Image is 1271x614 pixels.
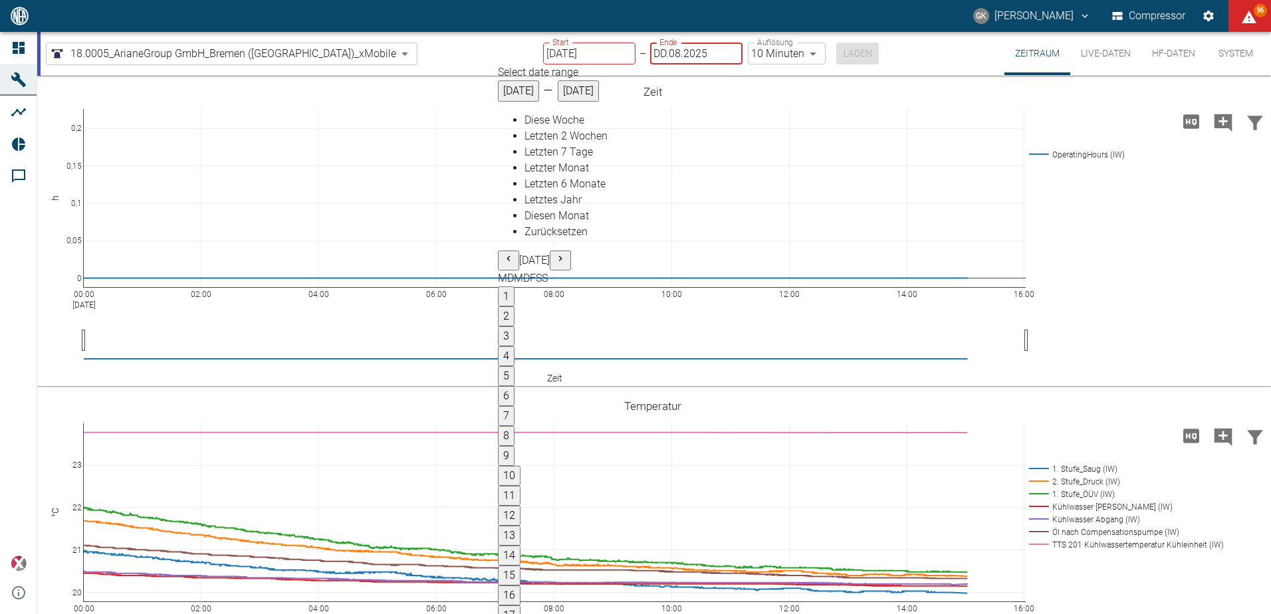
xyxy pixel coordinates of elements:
[498,585,520,605] button: 16
[659,37,677,48] label: Ende
[49,46,396,62] a: 18.0005_ArianeGroup GmbH_Bremen ([GEOGRAPHIC_DATA])_xMobile
[558,80,599,102] button: [DATE]
[498,565,520,585] button: 15
[498,80,539,102] button: [DATE]
[498,326,515,346] button: 3
[973,8,989,24] div: GK
[514,272,523,284] span: Mittwoch
[524,224,1003,240] div: Zurücksetzen
[543,43,635,64] input: DD.MM.YYYY
[524,193,582,206] span: Letztes Jahr
[498,466,520,486] button: 10
[530,272,536,284] span: Freitag
[757,37,793,48] label: Auflösung
[1070,32,1141,75] button: Live-Daten
[524,114,584,126] span: Diese Woche
[498,66,578,78] span: Select date range
[498,426,515,446] button: 8
[639,46,646,61] p: –
[524,209,589,222] span: Diesen Monat
[1175,429,1207,441] span: Hohe Auflösung
[524,161,589,174] span: Letzter Monat
[498,546,520,565] button: 14
[563,84,594,97] span: [DATE]
[524,208,1003,224] div: Diesen Monat
[524,130,608,142] span: Letzten 2 Wochen
[524,176,1003,192] div: Letzten 6 Monate
[1239,104,1271,139] button: Daten filtern
[498,506,520,526] button: 12
[523,272,530,284] span: Donnerstag
[498,366,515,386] button: 5
[498,526,520,546] button: 13
[498,406,515,426] button: 7
[11,556,27,571] img: Xplore Logo
[542,272,548,284] span: Sonntag
[524,177,606,190] span: Letzten 6 Monate
[9,7,30,25] img: logo
[519,254,550,266] span: [DATE]
[536,272,542,284] span: Samstag
[524,160,1003,176] div: Letzter Monat
[524,128,1003,144] div: Letzten 2 Wochen
[503,84,534,97] span: [DATE]
[971,4,1093,28] button: gerhard.knop@neuman-esser.com
[748,43,826,64] div: 10 Minuten
[524,144,1003,160] div: Letzten 7 Tage
[524,225,588,238] span: Zurücksetzen
[550,251,571,270] button: Next month
[552,37,569,48] label: Start
[498,286,515,306] button: 1
[1141,32,1206,75] button: HF-Daten
[1004,32,1070,75] button: Zeitraum
[1207,419,1239,453] button: Kommentar hinzufügen
[650,43,743,64] input: DD.MM.YYYY
[1197,4,1220,28] button: Einstellungen
[498,251,519,270] button: Previous month
[524,112,1003,128] div: Diese Woche
[524,192,1003,208] div: Letztes Jahr
[498,486,520,506] button: 11
[498,306,515,326] button: 2
[1239,419,1271,453] button: Daten filtern
[1207,104,1239,139] button: Kommentar hinzufügen
[1206,32,1266,75] button: System
[498,446,515,466] button: 9
[498,272,507,284] span: Montag
[539,80,558,102] h5: –
[70,46,396,61] span: 18.0005_ArianeGroup GmbH_Bremen ([GEOGRAPHIC_DATA])_xMobile
[1175,114,1207,127] span: Hohe Auflösung
[498,346,515,366] button: 4
[507,272,514,284] span: Dienstag
[498,386,515,406] button: 6
[1254,4,1267,17] span: 96
[1109,4,1189,28] button: Compressor
[524,146,593,158] span: Letzten 7 Tage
